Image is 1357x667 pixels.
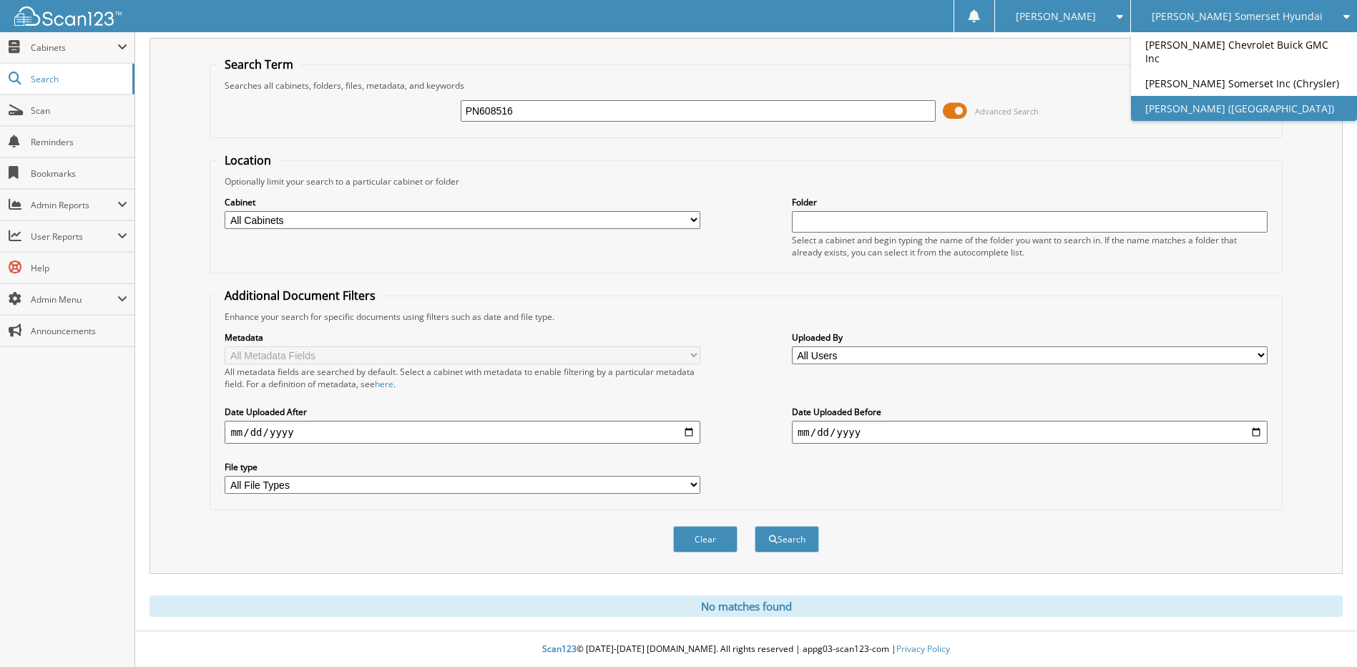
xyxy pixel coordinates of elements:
div: No matches found [150,595,1343,617]
input: end [792,421,1268,444]
span: Reminders [31,136,127,148]
a: Privacy Policy [896,643,950,655]
span: Advanced Search [975,106,1039,117]
a: here [375,378,393,390]
span: Help [31,262,127,274]
label: File type [225,461,700,473]
iframe: Chat Widget [1285,598,1357,667]
img: scan123-logo-white.svg [14,6,122,26]
label: Date Uploaded Before [792,406,1268,418]
span: [PERSON_NAME] Somerset Hyundai [1152,12,1323,21]
div: Searches all cabinets, folders, files, metadata, and keywords [217,79,1274,92]
label: Folder [792,196,1268,208]
span: Scan [31,104,127,117]
label: Date Uploaded After [225,406,700,418]
div: Select a cabinet and begin typing the name of the folder you want to search in. If the name match... [792,234,1268,258]
span: Announcements [31,325,127,337]
a: [PERSON_NAME] ([GEOGRAPHIC_DATA]) [1131,96,1357,121]
a: [PERSON_NAME] Chevrolet Buick GMC Inc [1131,32,1357,71]
span: User Reports [31,230,117,243]
div: © [DATE]-[DATE] [DOMAIN_NAME]. All rights reserved | appg03-scan123-com | [135,632,1357,667]
div: Enhance your search for specific documents using filters such as date and file type. [217,311,1274,323]
span: Admin Menu [31,293,117,306]
a: [PERSON_NAME] Somerset Inc (Chrysler) [1131,71,1357,96]
label: Metadata [225,331,700,344]
legend: Search Term [217,57,300,72]
label: Uploaded By [792,331,1268,344]
span: Search [31,73,125,85]
legend: Location [217,152,278,168]
button: Search [755,526,819,552]
span: Admin Reports [31,199,117,211]
button: Clear [673,526,738,552]
span: [PERSON_NAME] [1016,12,1096,21]
span: Cabinets [31,42,117,54]
legend: Additional Document Filters [217,288,383,303]
span: Scan123 [542,643,577,655]
span: Bookmarks [31,167,127,180]
input: start [225,421,700,444]
label: Cabinet [225,196,700,208]
div: All metadata fields are searched by default. Select a cabinet with metadata to enable filtering b... [225,366,700,390]
div: Optionally limit your search to a particular cabinet or folder [217,175,1274,188]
